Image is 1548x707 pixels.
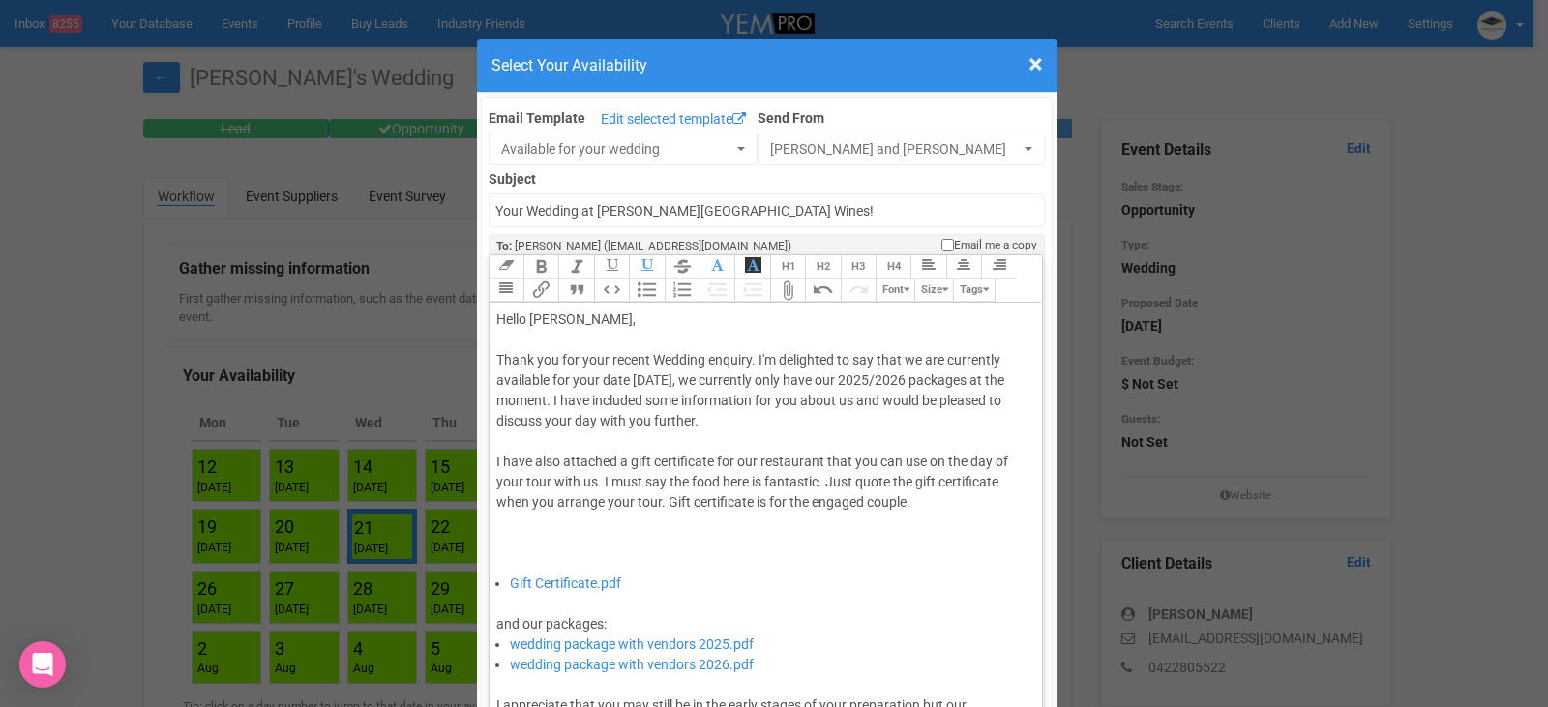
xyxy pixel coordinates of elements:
a: wedding package with vendors 2026.pdf [510,657,754,672]
span: Available for your wedding [501,139,732,159]
div: Hello [PERSON_NAME], [496,309,1029,330]
button: Underline [594,255,629,279]
button: Align Justified [489,279,523,302]
span: H1 [782,260,795,273]
div: and our packages: [496,594,1029,634]
button: Undo [805,279,840,302]
span: Email me a copy [954,237,1037,253]
div: Thank you for your recent Wedding enquiry. I'm delighted to say that we are currently available f... [496,350,1029,574]
span: [PERSON_NAME] and [PERSON_NAME] [770,139,1020,159]
label: Subject [489,165,1046,189]
button: Numbers [665,279,700,302]
span: [PERSON_NAME] ([EMAIL_ADDRESS][DOMAIN_NAME]) [515,239,791,252]
button: Font [876,279,914,302]
button: Bold [523,255,558,279]
button: Align Right [981,255,1016,279]
a: wedding package with vendors 2025.pdf [510,636,754,652]
button: Decrease Level [700,279,734,302]
button: Align Center [946,255,981,279]
button: Underline Colour [629,255,664,279]
button: Redo [841,279,876,302]
button: Attach Files [770,279,805,302]
span: H3 [851,260,865,273]
span: H2 [817,260,830,273]
button: Strikethrough [665,255,700,279]
button: Quote [558,279,593,302]
span: H4 [887,260,901,273]
span: × [1028,48,1043,80]
div: Open Intercom Messenger [19,641,66,688]
button: Heading 2 [805,255,840,279]
button: Size [914,279,953,302]
a: Gift Certificate.pdf [510,575,621,591]
label: Send From [758,104,1045,128]
button: Heading 4 [876,255,910,279]
strong: To: [496,239,512,252]
button: Tags [953,279,995,302]
label: Email Template [489,108,585,128]
button: Clear Formatting at cursor [489,255,523,279]
h4: Select Your Availability [491,53,1043,77]
button: Bullets [629,279,664,302]
button: Heading 3 [841,255,876,279]
button: Font Colour [700,255,734,279]
button: Italic [558,255,593,279]
button: Align Left [910,255,945,279]
button: Increase Level [734,279,769,302]
button: Heading 1 [770,255,805,279]
a: Edit selected template [596,108,751,133]
button: Font Background [734,255,769,279]
button: Link [523,279,558,302]
button: Code [594,279,629,302]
